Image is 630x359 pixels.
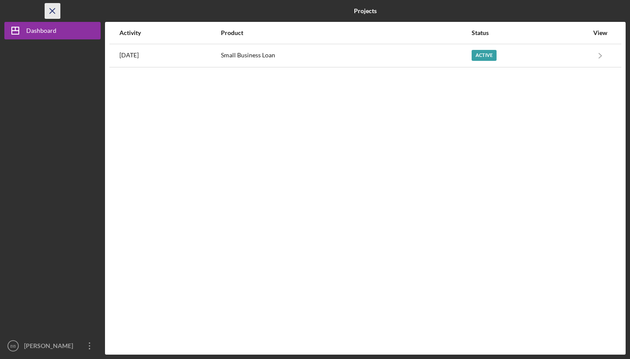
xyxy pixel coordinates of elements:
[221,29,471,36] div: Product
[119,29,220,36] div: Activity
[4,337,101,355] button: BB[PERSON_NAME]
[26,22,56,42] div: Dashboard
[472,50,497,61] div: Active
[221,45,471,67] div: Small Business Loan
[119,52,139,59] time: 2025-05-19 15:34
[10,344,16,348] text: BB
[472,29,588,36] div: Status
[4,22,101,39] button: Dashboard
[589,29,611,36] div: View
[22,337,79,357] div: [PERSON_NAME]
[354,7,377,14] b: Projects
